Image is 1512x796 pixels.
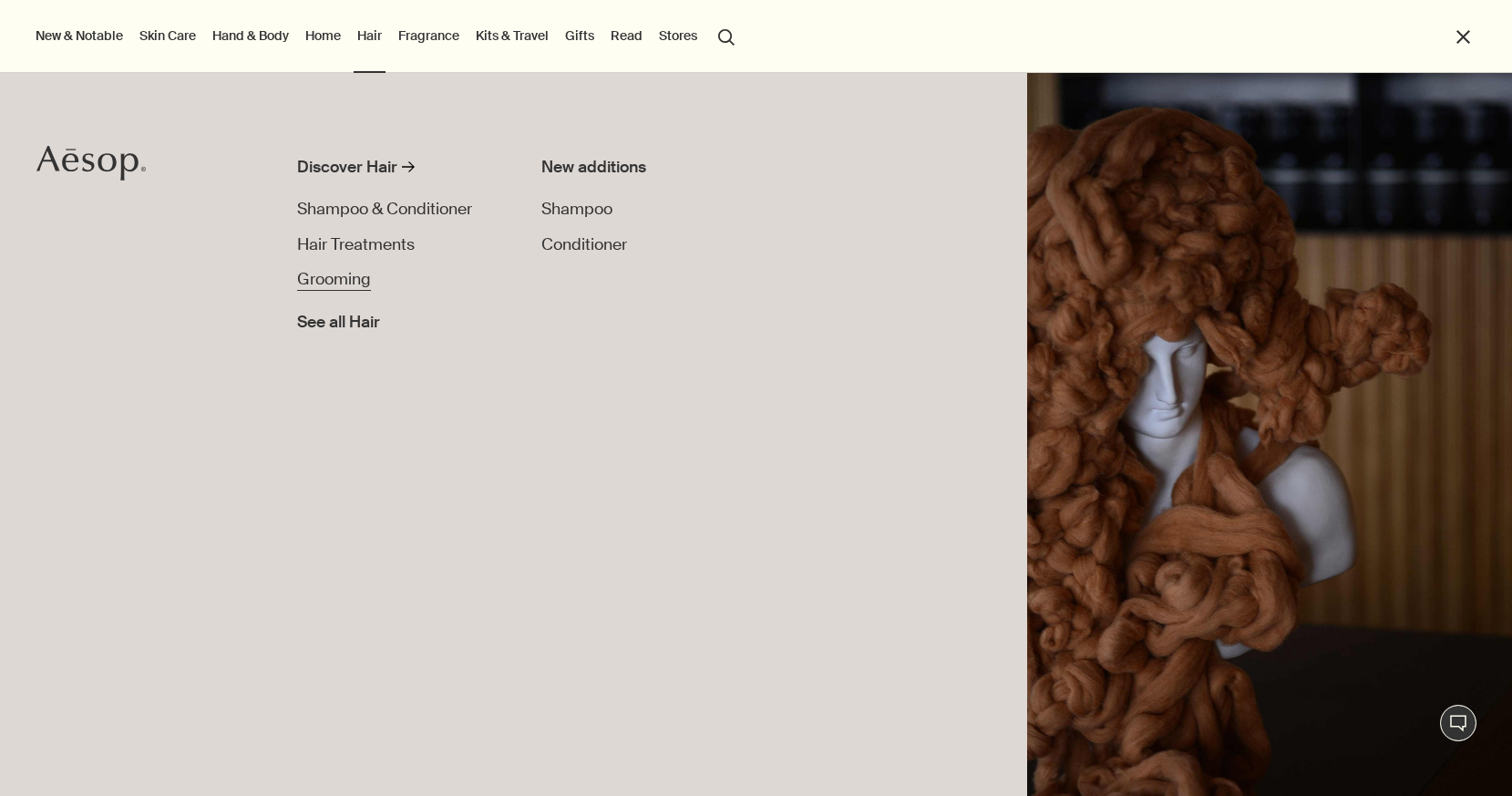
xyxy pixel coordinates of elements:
[297,310,380,334] span: See all Hair
[297,269,371,289] span: Grooming
[1027,73,1512,796] img: Mannequin bust wearing wig made of wool.
[607,24,646,47] a: Read
[541,197,612,221] a: Shampoo
[297,199,472,219] span: Shampoo & Conditioner
[297,155,496,186] a: Discover Hair
[354,24,386,47] a: Hair
[209,24,293,47] a: Hand & Body
[32,140,150,191] a: Aesop
[36,145,146,181] svg: Aesop
[1453,26,1474,47] button: Close the Menu
[710,18,743,53] button: Open search
[541,234,627,254] span: Conditioner
[32,24,127,47] button: New & Notable
[297,267,371,291] a: Grooming
[297,303,380,334] a: See all Hair
[297,233,415,256] a: Hair Treatments
[297,234,415,254] span: Hair Treatments
[472,24,552,47] a: Kits & Travel
[395,24,463,47] a: Fragrance
[297,197,472,221] a: Shampoo & Conditioner
[541,233,627,256] a: Conditioner
[541,199,612,219] span: Shampoo
[302,24,345,47] a: Home
[136,24,200,47] a: Skin Care
[541,155,784,179] div: New additions
[561,24,598,47] a: Gifts
[655,24,701,47] button: Stores
[1440,705,1476,741] button: Live Assistance
[297,155,397,179] div: Discover Hair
